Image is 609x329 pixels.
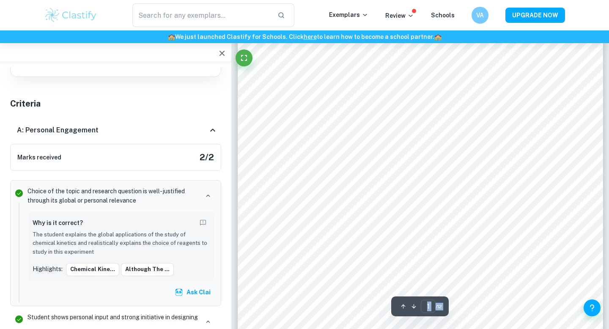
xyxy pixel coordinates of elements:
[505,8,565,23] button: UPGRADE NOW
[33,218,83,228] h6: Why is it correct?
[132,3,271,27] input: Search for any exemplars...
[168,33,175,40] span: 🏫
[584,299,601,316] button: Help and Feedback
[329,10,368,19] p: Exemplars
[175,288,183,296] img: clai.svg
[33,264,63,274] p: Highlights:
[200,151,214,164] h5: 2 / 2
[236,49,252,66] button: Fullscreen
[66,263,119,276] button: Chemical kine...
[44,7,98,24] img: Clastify logo
[431,12,455,19] a: Schools
[17,153,61,162] h6: Marks received
[10,97,221,110] h5: Criteria
[14,314,24,324] svg: Correct
[304,33,317,40] a: here
[2,32,607,41] h6: We just launched Clastify for Schools. Click to learn how to become a school partner.
[27,186,199,205] p: Choice of the topic and research question is well-justified through its global or personal relevance
[475,11,485,20] h6: VA
[436,303,442,310] span: / 12
[17,125,99,135] h6: A: Personal Engagement
[14,188,24,198] svg: Correct
[10,117,221,144] div: A: Personal Engagement
[197,217,209,229] button: Report mistake/confusion
[385,11,414,20] p: Review
[121,263,174,276] button: Although the ...
[434,33,442,40] span: 🏫
[33,230,209,256] p: The student explains the global applications of the study of chemical kinetics and realistically ...
[173,285,214,300] button: Ask Clai
[472,7,488,24] button: VA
